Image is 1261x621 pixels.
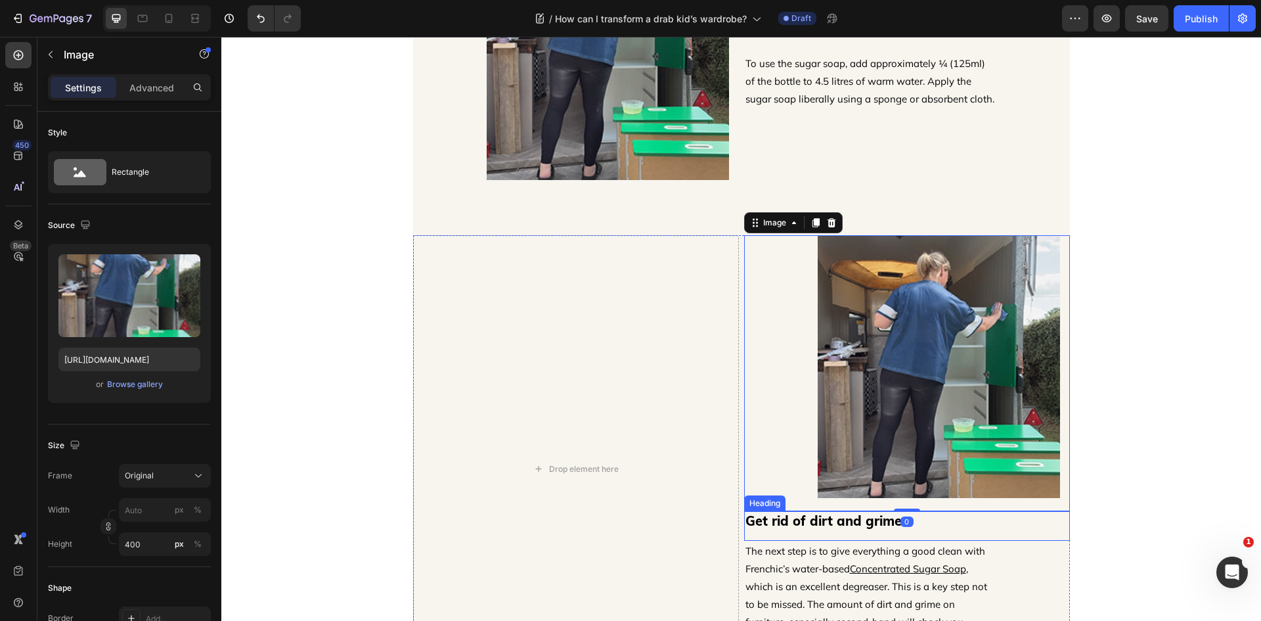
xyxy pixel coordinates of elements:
[58,254,200,337] img: preview-image
[629,526,745,538] a: Concentrated Sugar Soap
[10,241,32,251] div: Beta
[194,504,202,516] div: %
[48,127,67,139] div: Style
[1125,5,1168,32] button: Save
[58,348,200,371] input: https://example.com/image.jpg
[48,582,72,594] div: Shape
[5,5,98,32] button: 7
[1174,5,1229,32] button: Publish
[112,157,192,187] div: Rectangle
[1185,12,1218,26] div: Publish
[119,498,211,522] input: px%
[1243,537,1254,547] span: 1
[248,5,301,32] div: Undo/Redo
[64,47,175,62] p: Image
[1136,13,1158,24] span: Save
[106,378,164,391] button: Browse gallery
[119,464,211,488] button: Original
[1216,557,1248,588] iframe: Intercom live chat
[791,12,811,24] span: Draft
[86,11,92,26] p: 7
[129,81,174,95] p: Advanced
[96,377,104,392] span: or
[524,505,774,594] p: The next step is to give everything a good clean with Frenchic’s water-based , which is an excell...
[525,461,562,472] div: Heading
[194,538,202,550] div: %
[221,37,1261,621] iframe: Design area
[119,532,211,556] input: px%
[190,536,206,552] button: px
[175,538,184,550] div: px
[65,81,102,95] p: Settings
[48,217,93,235] div: Source
[328,427,397,438] div: Drop element here
[190,502,206,518] button: px
[125,470,154,482] span: Original
[48,437,83,455] div: Size
[171,502,187,518] button: %
[175,504,184,516] div: px
[679,480,692,490] div: 0
[107,379,163,390] div: Browse gallery
[539,180,567,192] div: Image
[555,12,747,26] span: How can I transform a drab kid’s wardrobe?
[523,474,849,494] h2: Get rid of dirt and grime
[12,140,32,150] div: 450
[48,538,72,550] label: Height
[549,12,552,26] span: /
[48,504,70,516] label: Width
[596,198,839,461] img: gempages_550029493247411397-6947694a-a555-4873-9ea6-dd5a279c2393.jpg
[171,536,187,552] button: %
[48,470,72,482] label: Frame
